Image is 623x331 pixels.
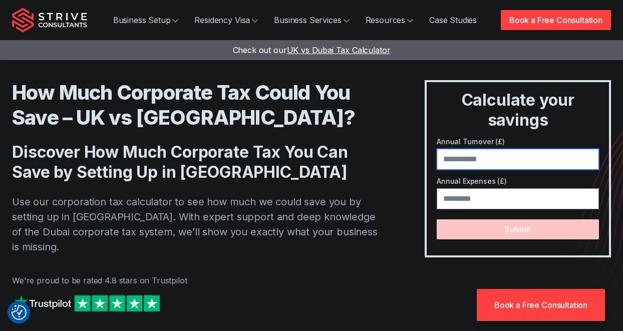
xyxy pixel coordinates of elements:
button: Submit [437,219,599,239]
a: Resources [358,10,422,30]
label: Annual Turnover (£) [437,136,599,147]
a: Business Services [266,10,357,30]
img: Strive on Trustpilot [12,292,162,314]
p: Use our corporation tax calculator to see how much we could save you by setting up in [GEOGRAPHIC... [12,194,385,254]
h2: Discover How Much Corporate Tax You Can Save by Setting Up in [GEOGRAPHIC_DATA] [12,142,385,182]
button: Consent Preferences [12,305,27,320]
p: We're proud to be rated 4.8 stars on Trustpilot [12,274,385,286]
img: Revisit consent button [12,305,27,320]
img: Strive Consultants [12,8,87,33]
a: Residency Visa [186,10,266,30]
a: Case Studies [421,10,485,30]
a: Book a Free Consultation [501,10,611,30]
span: UK vs Dubai Tax Calculator [287,45,391,55]
a: Business Setup [105,10,187,30]
h1: How Much Corporate Tax Could You Save – UK vs [GEOGRAPHIC_DATA]? [12,80,385,130]
a: Book a Free Consultation [477,289,605,321]
h3: Calculate your savings [431,90,605,130]
label: Annual Expenses (£) [437,176,599,186]
a: Check out ourUK vs Dubai Tax Calculator [233,45,391,55]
